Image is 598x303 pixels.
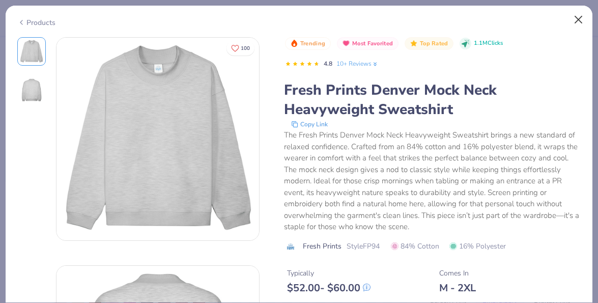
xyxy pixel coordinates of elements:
div: Comes In [439,268,476,279]
span: 84% Cotton [391,241,439,252]
div: Products [17,17,55,28]
div: 4.8 Stars [285,56,320,72]
span: 4.8 [324,60,332,68]
img: Top Rated sort [410,39,418,47]
img: Front [19,39,44,64]
span: 1.1M Clicks [474,39,503,48]
img: Front [56,38,259,240]
div: Typically [287,268,371,279]
div: Fresh Prints Denver Mock Neck Heavyweight Sweatshirt [284,80,581,119]
div: The Fresh Prints Denver Mock Neck Heavyweight Sweatshirt brings a new standard of relaxed confide... [284,129,581,233]
span: Most Favorited [352,41,393,46]
button: Like [226,41,254,56]
span: Trending [300,41,325,46]
div: M - 2XL [439,282,476,294]
button: Badge Button [285,37,331,50]
img: Back [19,78,44,102]
span: Style FP94 [347,241,380,252]
button: Badge Button [337,37,398,50]
span: Fresh Prints [303,241,341,252]
img: brand logo [284,242,298,251]
img: Most Favorited sort [342,39,350,47]
button: Close [569,10,588,30]
button: Badge Button [405,37,453,50]
span: Top Rated [420,41,448,46]
a: 10+ Reviews [336,59,379,68]
img: Trending sort [290,39,298,47]
span: 16% Polyester [449,241,506,252]
div: $ 52.00 - $ 60.00 [287,282,371,294]
span: 100 [241,46,250,51]
button: copy to clipboard [288,119,331,129]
